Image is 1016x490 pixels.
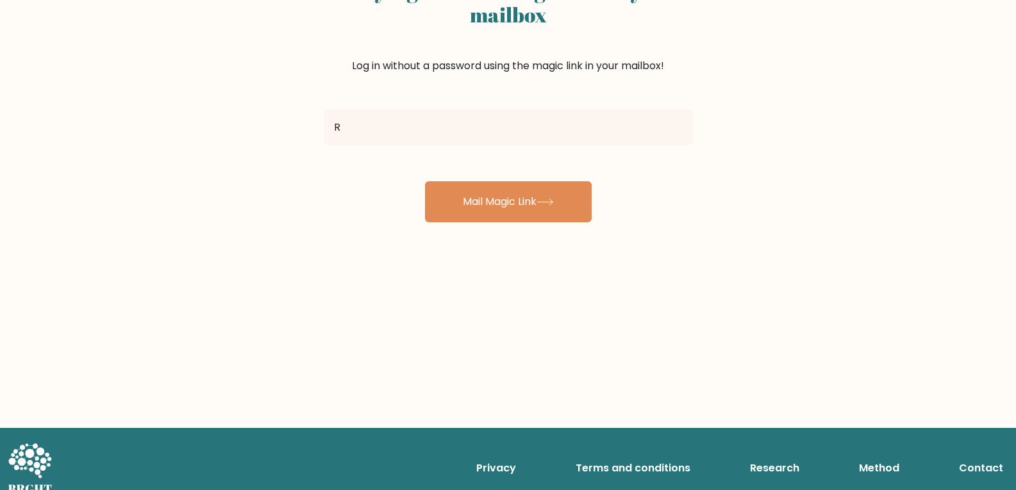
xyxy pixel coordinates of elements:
[471,455,521,481] a: Privacy
[324,110,693,145] input: Email
[570,455,695,481] a: Terms and conditions
[745,455,804,481] a: Research
[425,181,592,222] button: Mail Magic Link
[954,455,1008,481] a: Contact
[854,455,904,481] a: Method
